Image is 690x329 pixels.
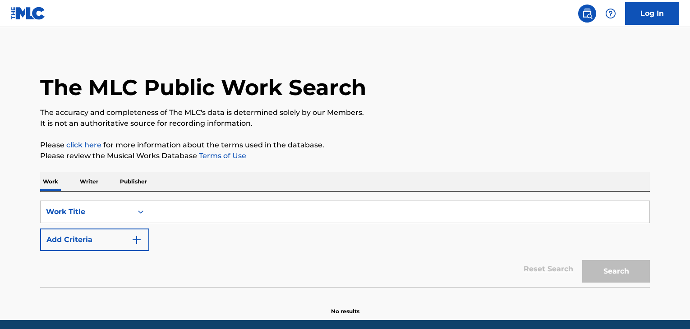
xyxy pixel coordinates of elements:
p: Work [40,172,61,191]
a: Log In [625,2,679,25]
p: It is not an authoritative source for recording information. [40,118,650,129]
p: Publisher [117,172,150,191]
button: Add Criteria [40,228,149,251]
p: No results [331,297,359,315]
div: Work Title [46,206,127,217]
form: Search Form [40,201,650,287]
p: Writer [77,172,101,191]
p: The accuracy and completeness of The MLC's data is determined solely by our Members. [40,107,650,118]
img: search [582,8,593,19]
a: Public Search [578,5,596,23]
img: help [605,8,616,19]
a: click here [66,141,101,149]
p: Please review the Musical Works Database [40,151,650,161]
img: MLC Logo [11,7,46,20]
img: 9d2ae6d4665cec9f34b9.svg [131,234,142,245]
h1: The MLC Public Work Search [40,74,366,101]
div: Help [602,5,620,23]
p: Please for more information about the terms used in the database. [40,140,650,151]
a: Terms of Use [197,151,246,160]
